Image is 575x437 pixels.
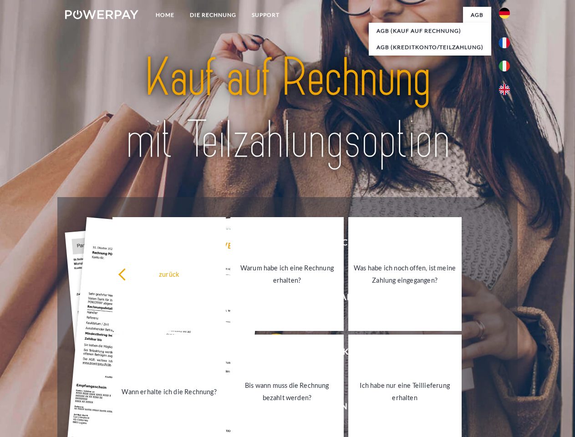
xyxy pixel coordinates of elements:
[182,7,244,23] a: DIE RECHNUNG
[148,7,182,23] a: Home
[463,7,491,23] a: agb
[118,268,220,280] div: zurück
[236,379,338,404] div: Bis wann muss die Rechnung bezahlt werden?
[499,84,510,95] img: en
[244,7,287,23] a: SUPPORT
[499,8,510,19] img: de
[354,262,456,286] div: Was habe ich noch offen, ist meine Zahlung eingegangen?
[354,379,456,404] div: Ich habe nur eine Teillieferung erhalten
[369,39,491,56] a: AGB (Kreditkonto/Teilzahlung)
[499,61,510,71] img: it
[118,385,220,397] div: Wann erhalte ich die Rechnung?
[65,10,138,19] img: logo-powerpay-white.svg
[348,217,462,331] a: Was habe ich noch offen, ist meine Zahlung eingegangen?
[87,44,488,174] img: title-powerpay_de.svg
[236,262,338,286] div: Warum habe ich eine Rechnung erhalten?
[369,23,491,39] a: AGB (Kauf auf Rechnung)
[499,37,510,48] img: fr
